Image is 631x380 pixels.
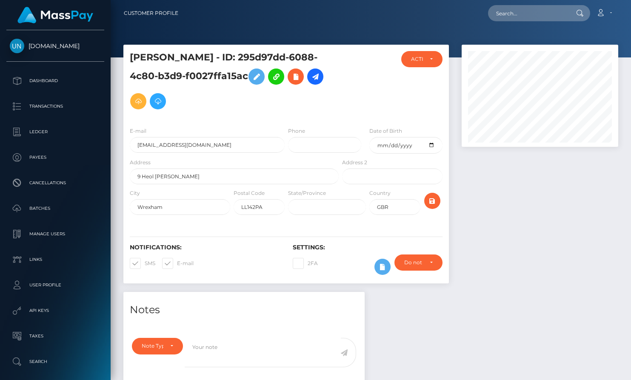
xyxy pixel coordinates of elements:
[6,70,104,91] a: Dashboard
[6,96,104,117] a: Transactions
[369,127,402,135] label: Date of Birth
[394,254,443,271] button: Do not require
[288,127,305,135] label: Phone
[10,279,101,291] p: User Profile
[342,159,367,166] label: Address 2
[10,355,101,368] p: Search
[6,121,104,143] a: Ledger
[130,159,151,166] label: Address
[17,7,93,23] img: MassPay Logo
[10,228,101,240] p: Manage Users
[10,330,101,343] p: Taxes
[234,189,265,197] label: Postal Code
[10,126,101,138] p: Ledger
[10,74,101,87] p: Dashboard
[6,223,104,245] a: Manage Users
[488,5,568,21] input: Search...
[6,198,104,219] a: Batches
[130,244,280,251] h6: Notifications:
[132,338,183,354] button: Note Type
[404,259,423,266] div: Do not require
[130,51,334,114] h5: [PERSON_NAME] - ID: 295d97dd-6088-4c80-b3d9-f0027ffa15ac
[6,326,104,347] a: Taxes
[369,189,391,197] label: Country
[162,258,194,269] label: E-mail
[307,69,323,85] a: Initiate Payout
[293,244,443,251] h6: Settings:
[401,51,443,67] button: ACTIVE
[10,304,101,317] p: API Keys
[10,39,24,53] img: Unlockt.me
[411,56,423,63] div: ACTIVE
[130,127,146,135] label: E-mail
[130,303,358,317] h4: Notes
[142,343,163,349] div: Note Type
[10,100,101,113] p: Transactions
[130,189,140,197] label: City
[6,42,104,50] span: [DOMAIN_NAME]
[6,274,104,296] a: User Profile
[130,258,155,269] label: SMS
[10,151,101,164] p: Payees
[124,4,178,22] a: Customer Profile
[10,253,101,266] p: Links
[6,351,104,372] a: Search
[6,172,104,194] a: Cancellations
[6,249,104,270] a: Links
[10,177,101,189] p: Cancellations
[10,202,101,215] p: Batches
[293,258,318,269] label: 2FA
[6,147,104,168] a: Payees
[6,300,104,321] a: API Keys
[288,189,326,197] label: State/Province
